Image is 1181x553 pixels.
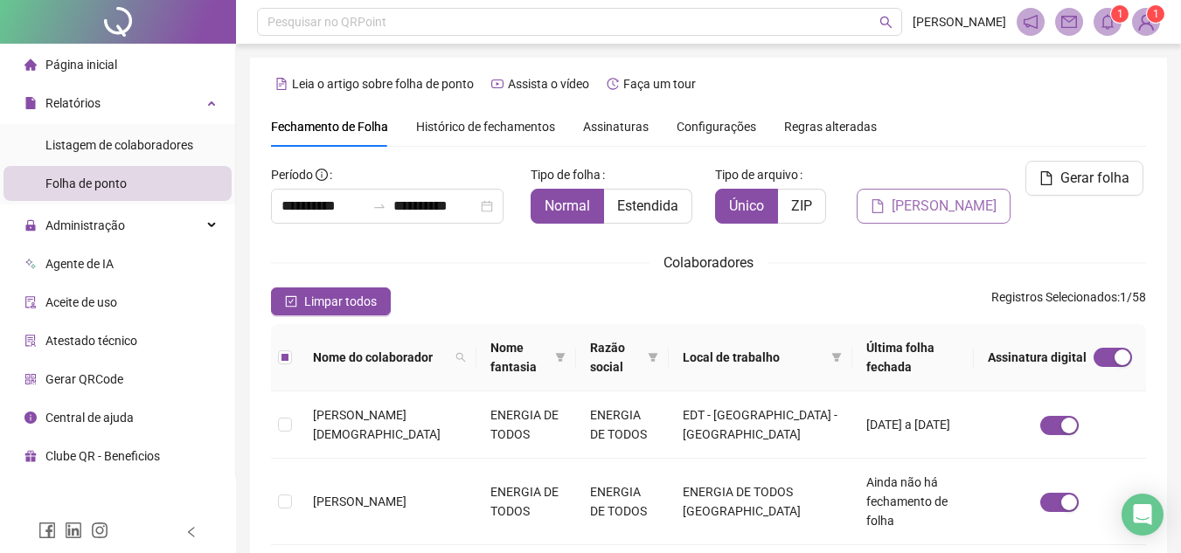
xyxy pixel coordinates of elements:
[1153,8,1159,20] span: 1
[879,16,893,29] span: search
[1039,171,1053,185] span: file
[490,338,548,377] span: Nome fantasia
[45,411,134,425] span: Central de ajuda
[372,199,386,213] span: to
[491,78,504,90] span: youtube
[271,120,388,134] span: Fechamento de Folha
[1060,168,1129,189] span: Gerar folha
[791,197,812,214] span: ZIP
[991,287,1146,315] span: : 1 / 58
[45,58,117,72] span: Página inicial
[590,338,641,377] span: Razão social
[45,176,127,190] span: Folha de ponto
[476,391,576,459] td: ENERGIA DE TODOS
[452,344,469,370] span: search
[677,121,756,133] span: Configurações
[583,121,649,133] span: Assinaturas
[555,352,566,363] span: filter
[648,352,658,363] span: filter
[292,77,474,91] span: Leia o artigo sobre folha de ponto
[275,78,288,90] span: file-text
[552,335,569,380] span: filter
[24,296,37,308] span: audit
[91,522,108,539] span: instagram
[65,522,82,539] span: linkedin
[24,219,37,232] span: lock
[24,97,37,109] span: file
[1111,5,1129,23] sup: 1
[828,344,845,370] span: filter
[476,459,576,545] td: ENERGIA DE TODOS
[1147,5,1164,23] sup: Atualize o seu contato no menu Meus Dados
[45,295,117,309] span: Aceite de uso
[285,295,297,308] span: check-square
[24,59,37,71] span: home
[1025,161,1143,196] button: Gerar folha
[45,334,137,348] span: Atestado técnico
[892,196,997,217] span: [PERSON_NAME]
[857,189,1011,224] button: [PERSON_NAME]
[313,408,441,441] span: [PERSON_NAME][DEMOGRAPHIC_DATA]
[991,290,1117,304] span: Registros Selecionados
[607,78,619,90] span: history
[644,335,662,380] span: filter
[988,348,1087,367] span: Assinatura digital
[1023,14,1039,30] span: notification
[185,526,198,538] span: left
[545,197,590,214] span: Normal
[663,254,754,271] span: Colaboradores
[617,197,678,214] span: Estendida
[831,352,842,363] span: filter
[1061,14,1077,30] span: mail
[24,373,37,385] span: qrcode
[45,257,114,271] span: Agente de IA
[38,522,56,539] span: facebook
[1117,8,1123,20] span: 1
[24,450,37,462] span: gift
[45,138,193,152] span: Listagem de colaboradores
[45,372,123,386] span: Gerar QRCode
[1100,14,1115,30] span: bell
[24,335,37,347] span: solution
[304,292,377,311] span: Limpar todos
[913,12,1006,31] span: [PERSON_NAME]
[271,168,313,182] span: Período
[45,96,101,110] span: Relatórios
[576,391,669,459] td: ENERGIA DE TODOS
[313,494,406,508] span: [PERSON_NAME]
[455,352,466,363] span: search
[715,165,798,184] span: Tipo de arquivo
[866,475,948,528] span: Ainda não há fechamento de folha
[24,411,37,424] span: info-circle
[45,449,160,463] span: Clube QR - Beneficios
[1133,9,1159,35] img: 94844
[1122,494,1164,536] div: Open Intercom Messenger
[45,218,125,232] span: Administração
[271,287,391,315] button: Limpar todos
[669,391,851,459] td: EDT - [GEOGRAPHIC_DATA] - [GEOGRAPHIC_DATA]
[372,199,386,213] span: swap-right
[416,120,555,134] span: Histórico de fechamentos
[576,459,669,545] td: ENERGIA DE TODOS
[871,199,885,213] span: file
[508,77,589,91] span: Assista o vídeo
[683,348,823,367] span: Local de trabalho
[669,459,851,545] td: ENERGIA DE TODOS [GEOGRAPHIC_DATA]
[852,324,974,391] th: Última folha fechada
[784,121,877,133] span: Regras alteradas
[623,77,696,91] span: Faça um tour
[729,197,764,214] span: Único
[316,169,328,181] span: info-circle
[531,165,601,184] span: Tipo de folha
[313,348,448,367] span: Nome do colaborador
[852,391,974,459] td: [DATE] a [DATE]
